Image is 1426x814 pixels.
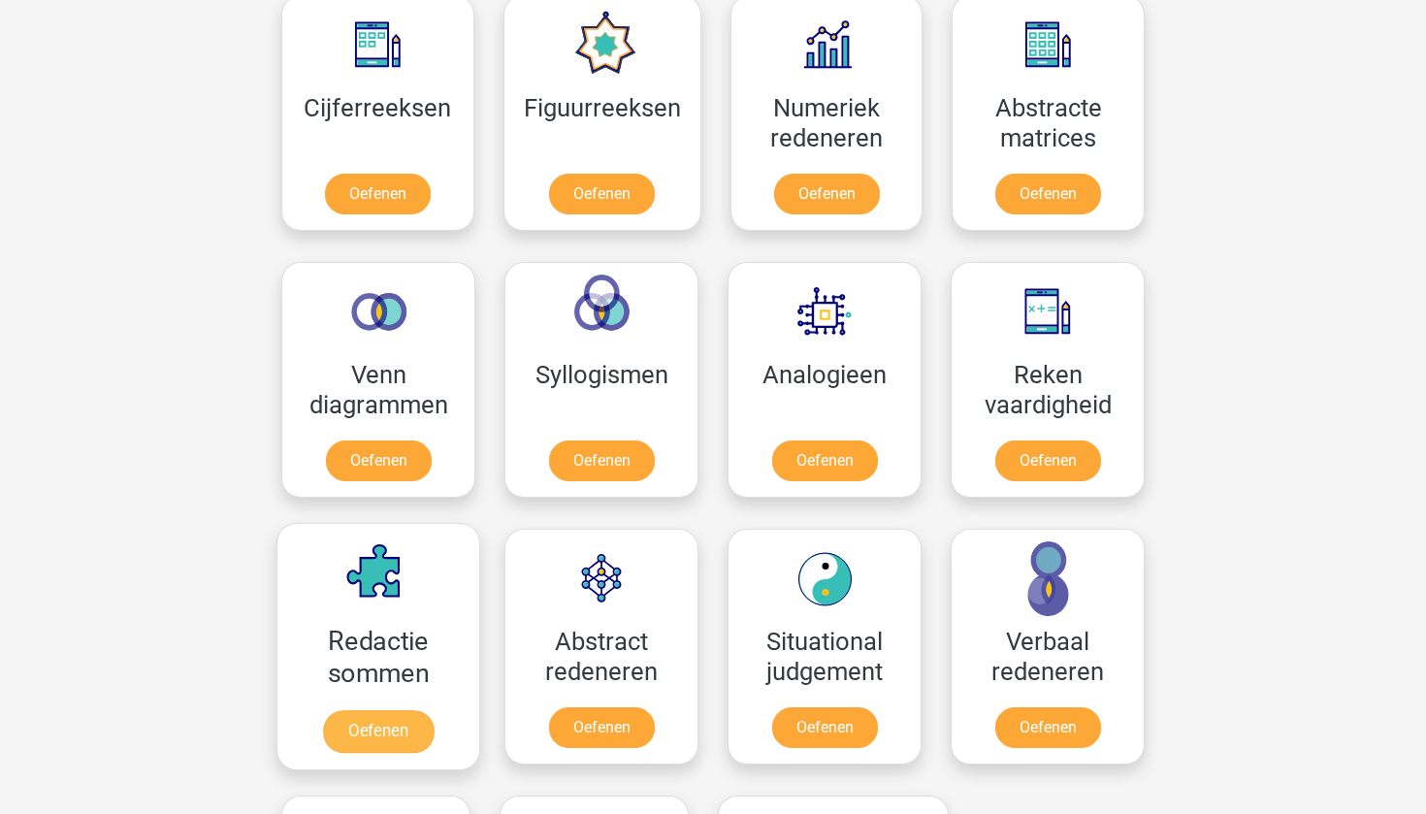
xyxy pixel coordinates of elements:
a: Oefenen [325,174,431,214]
a: Oefenen [323,710,434,753]
a: Oefenen [995,707,1101,748]
a: Oefenen [772,707,878,748]
a: Oefenen [772,440,878,481]
a: Oefenen [774,174,880,214]
a: Oefenen [326,440,432,481]
a: Oefenen [549,707,655,748]
a: Oefenen [549,174,655,214]
a: Oefenen [995,174,1101,214]
a: Oefenen [549,440,655,481]
a: Oefenen [995,440,1101,481]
